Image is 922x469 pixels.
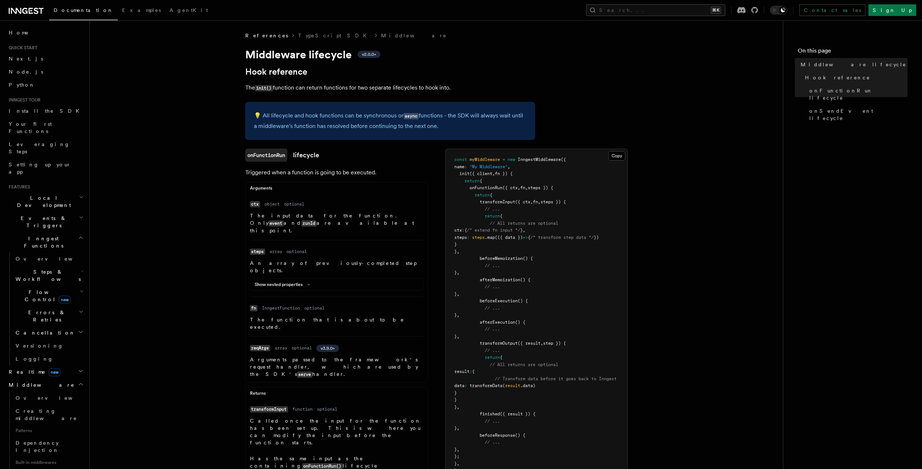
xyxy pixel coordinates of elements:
[518,185,520,190] span: ,
[490,192,492,198] span: {
[500,213,502,219] span: {
[13,457,85,468] span: Built-in middlewares
[480,199,515,204] span: transformInput
[118,2,165,20] a: Examples
[490,362,558,367] span: // All returns are optional
[13,286,85,306] button: Flow Controlnew
[518,157,561,162] span: InngestMiddleware
[454,334,457,339] span: }
[250,249,265,255] code: steps
[495,235,523,240] span: (({ data })
[381,32,447,39] a: Middleware
[9,108,84,114] span: Install the SDK
[485,284,500,289] span: // ...
[485,213,500,219] span: return
[54,7,113,13] span: Documentation
[6,252,85,365] div: Inngest Functions
[454,157,467,162] span: const
[799,4,865,16] a: Contact sales
[485,207,500,212] span: // ...
[525,185,528,190] span: ,
[321,345,335,351] span: v3.9.0+
[13,326,85,339] button: Cancellation
[480,256,523,261] span: beforeMemoization
[480,178,482,183] span: {
[457,447,459,452] span: ,
[250,201,260,207] code: ctx
[301,220,317,227] code: runId
[6,104,85,117] a: Install the SDK
[454,249,457,254] span: }
[250,345,270,351] code: reqArgs
[245,67,307,77] a: Hook reference
[485,419,500,424] span: // ...
[457,312,459,317] span: ,
[454,235,467,240] span: steps
[805,74,870,81] span: Hook reference
[268,220,284,227] code: event
[6,158,85,178] a: Setting up your app
[457,404,459,410] span: ,
[495,376,617,381] span: // Transform data before it goes back to Inngest
[454,426,457,431] span: }
[480,411,500,416] span: finished
[245,48,535,61] h1: Middleware lifecycle
[464,164,467,169] span: :
[262,305,300,311] dd: InngestFunction
[317,406,337,412] dd: optional
[6,215,79,229] span: Events & Triggers
[250,212,423,234] p: The input data for the function. Only and are available at this point.
[518,298,528,303] span: () {
[6,232,85,252] button: Inngest Functions
[561,157,566,162] span: ({
[297,372,312,378] code: serve
[809,107,908,122] span: onSendEvent lifecycle
[6,194,79,209] span: Local Development
[6,365,85,378] button: Realtimenew
[13,252,85,265] a: Overview
[770,6,787,14] button: Toggle dark mode
[246,390,427,399] div: Returns
[495,171,513,176] span: fn }) {
[528,185,553,190] span: steps }) {
[454,447,457,452] span: }
[9,141,70,154] span: Leveraging Steps
[520,185,525,190] span: fn
[454,164,464,169] span: name
[457,270,459,275] span: ,
[459,171,470,176] span: init
[523,228,525,233] span: ,
[480,341,518,346] span: transformOutput
[245,167,428,178] p: Triggered when a function is going to be executed.
[802,71,908,84] a: Hook reference
[485,306,500,311] span: // ...
[454,270,457,275] span: }
[6,378,85,391] button: Middleware
[292,345,312,351] dd: optional
[520,228,523,233] span: }
[711,7,721,14] kbd: ⌘K
[518,341,541,346] span: ({ result
[250,356,423,378] p: Arguments passed to the framework's request handler, which are used by the SDK's handler.
[13,309,79,323] span: Errors & Retries
[467,228,520,233] span: /* extend fn input */
[13,404,85,425] a: Creating middleware
[454,228,462,233] span: ctx
[6,65,85,78] a: Node.js
[13,306,85,326] button: Errors & Retries
[250,260,423,274] p: An array of previously-completed step objects.
[6,368,61,375] span: Realtime
[16,356,53,362] span: Logging
[362,51,376,57] span: v2.0.0+
[594,235,599,240] span: })
[9,121,52,134] span: Your first Functions
[16,256,90,262] span: Overview
[806,84,908,104] a: onFunctionRun lifecycle
[470,369,472,374] span: :
[485,327,500,332] span: // ...
[245,149,319,162] a: onFunctionRunlifecycle
[255,282,313,287] button: Show nested properties
[254,111,526,131] p: 💡 All lifecycle and hook functions can be synchronous or functions - the SDK will always wait unt...
[454,397,457,402] span: }
[6,78,85,91] a: Python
